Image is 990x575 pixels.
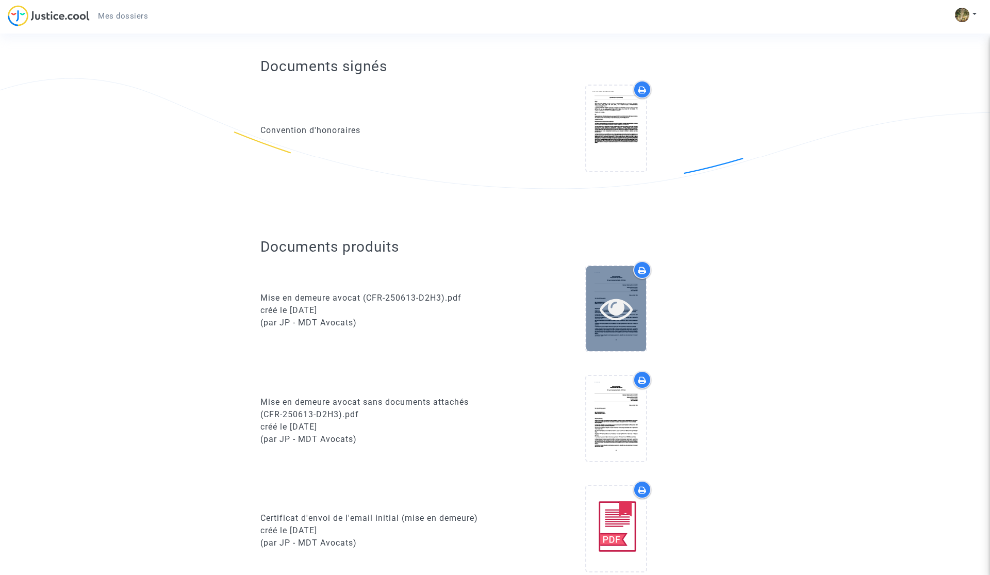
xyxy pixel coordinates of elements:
div: créé le [DATE] [260,524,488,537]
div: créé le [DATE] [260,421,488,433]
h2: Documents produits [260,238,730,256]
img: jc-logo.svg [8,5,90,26]
div: créé le [DATE] [260,304,488,317]
img: ACg8ocLbW-NaxEEnE6yjrwkV2e2bexOssPOYIlS9KnlHK6ZBGDQqBem9=s96-c [955,8,969,22]
div: (par JP - MDT Avocats) [260,433,488,446]
div: (par JP - MDT Avocats) [260,537,488,549]
div: Certificat d'envoi de l'email initial (mise en demeure) [260,512,488,524]
span: Mes dossiers [98,11,148,21]
div: Mise en demeure avocat sans documents attachés (CFR-250613-D2H3).pdf [260,396,488,421]
div: (par JP - MDT Avocats) [260,317,488,329]
div: Convention d'honoraires [260,124,488,137]
h2: Documents signés [260,57,387,75]
div: Mise en demeure avocat (CFR-250613-D2H3).pdf [260,292,488,304]
a: Mes dossiers [90,8,156,24]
